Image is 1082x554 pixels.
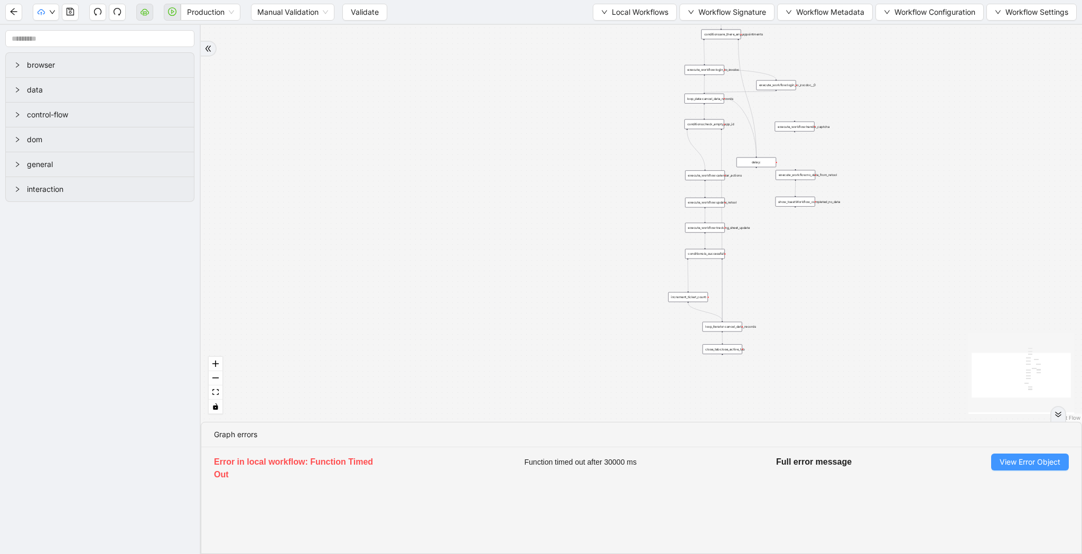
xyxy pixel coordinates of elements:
[701,30,741,40] div: conditions:are_there_any_appointments
[14,136,21,143] span: right
[601,9,608,15] span: down
[1053,414,1080,421] a: React Flow attribution
[776,197,815,207] div: show_toast:Workflow_completed_no_dataplus-circle
[27,159,185,170] span: general
[775,122,815,132] div: execute_workflow:handle_captcha
[688,9,694,15] span: down
[725,70,776,79] g: Edge from execute_workflow:login_to_zocdoc to execute_workflow:login_to_zocdoc__0
[776,170,815,180] div: execute_workflow:no_data_from_retool
[685,198,725,208] div: execute_workflow:update_retool
[1005,6,1068,18] span: Workflow Settings
[66,7,74,16] span: save
[14,112,21,118] span: right
[351,6,379,18] span: Validate
[777,4,873,21] button: downWorkflow Metadata
[796,6,864,18] span: Workflow Metadata
[10,7,18,16] span: arrow-left
[684,94,724,104] div: loop_data:cancel_data_records
[89,4,106,21] button: undo
[776,456,852,468] h5: Full error message
[684,119,724,130] div: conditions:check_empty_app_id
[738,40,756,156] g: Edge from conditions:are_there_any_appointments to delay:
[14,62,21,68] span: right
[1055,411,1062,418] span: double-right
[995,9,1001,15] span: down
[685,249,725,258] div: conditions:is_successfull
[113,7,122,16] span: redo
[775,122,815,132] div: execute_workflow:handle_captchaplus-circle
[679,4,775,21] button: downWorkflow Signature
[986,4,1077,21] button: downWorkflow Settings
[27,84,185,96] span: data
[342,4,387,21] button: Validate
[214,429,1069,440] div: Graph errors
[141,7,149,16] span: cloud-server
[33,4,59,21] button: cloud-uploaddown
[1000,456,1060,468] span: View Error Object
[94,7,102,16] span: undo
[685,170,725,180] div: execute_workflow:calendar_actions
[209,385,222,400] button: fit view
[719,358,726,365] span: plus-circle
[704,91,776,93] g: Edge from execute_workflow:login_to_zocdoc__0 to loop_data:cancel_data_records
[687,130,705,170] g: Edge from conditions:check_empty_app_id to execute_workflow:calendar_actions
[593,4,677,21] button: downLocal Workflows
[703,344,742,354] div: close_tab:close_active_tab
[756,80,796,90] div: execute_workflow:login_to_zocdoc__0
[668,292,708,302] div: increment_ticket_count:
[27,109,185,121] span: control-flow
[209,357,222,371] button: zoom in
[6,152,194,177] div: general
[27,59,185,71] span: browser
[721,130,722,321] g: Edge from conditions:check_empty_app_id to loop_iterator:cancel_data_records
[791,135,798,142] span: plus-circle
[14,161,21,168] span: right
[685,223,725,233] div: execute_workflow:tracking_sheet_update
[698,6,766,18] span: Workflow Signature
[109,4,126,21] button: redo
[6,53,194,77] div: browser
[776,197,815,207] div: show_toast:Workflow_completed_no_data
[703,322,742,332] div: loop_iterator:cancel_data_records
[792,210,799,217] span: plus-circle
[991,454,1069,470] button: View Error Object
[49,9,55,15] span: down
[214,456,385,481] h5: Error in local workflow: Function Timed Out
[209,400,222,414] button: toggle interactivity
[753,171,760,178] span: plus-circle
[14,186,21,192] span: right
[736,158,776,168] div: delay:
[894,6,975,18] span: Workflow Configuration
[6,177,194,201] div: interaction
[685,65,724,75] div: execute_workflow:login_to_zocdoc
[736,158,776,168] div: delay:plus-circle
[875,4,984,21] button: downWorkflow Configuration
[209,371,222,385] button: zoom out
[786,9,792,15] span: down
[62,4,79,21] button: save
[27,134,185,145] span: dom
[688,303,722,321] g: Edge from increment_ticket_count: to loop_iterator:cancel_data_records
[187,4,234,20] span: Production
[136,4,153,21] button: cloud-server
[204,45,212,52] span: double-right
[14,87,21,93] span: right
[257,4,328,20] span: Manual Validation
[703,344,742,354] div: close_tab:close_active_tabplus-circle
[884,9,890,15] span: down
[5,4,22,21] button: arrow-left
[27,183,185,195] span: interaction
[6,103,194,127] div: control-flow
